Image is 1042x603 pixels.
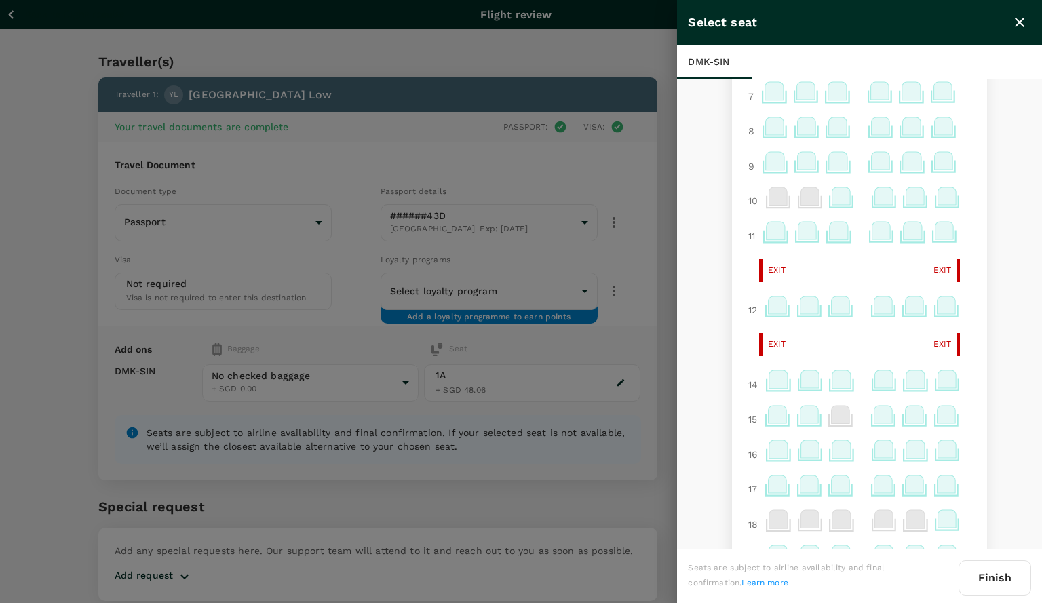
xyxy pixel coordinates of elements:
[743,298,763,322] div: 12
[741,578,788,587] a: Learn more
[743,442,763,467] div: 16
[743,547,763,572] div: 19
[743,477,763,501] div: 17
[933,264,952,277] span: Exit
[768,264,786,277] span: Exit
[688,563,885,587] span: Seats are subject to airline availability and final confirmation.
[743,407,763,431] div: 15
[743,189,763,213] div: 10
[743,84,759,109] div: 7
[768,338,786,351] span: Exit
[677,45,752,79] div: DMK - SIN
[959,560,1031,596] button: Finish
[688,13,1008,33] div: Select seat
[743,512,763,537] div: 18
[743,372,763,397] div: 14
[743,119,760,143] div: 8
[933,338,952,351] span: Exit
[1008,11,1031,34] button: close
[743,224,760,248] div: 11
[743,154,760,178] div: 9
